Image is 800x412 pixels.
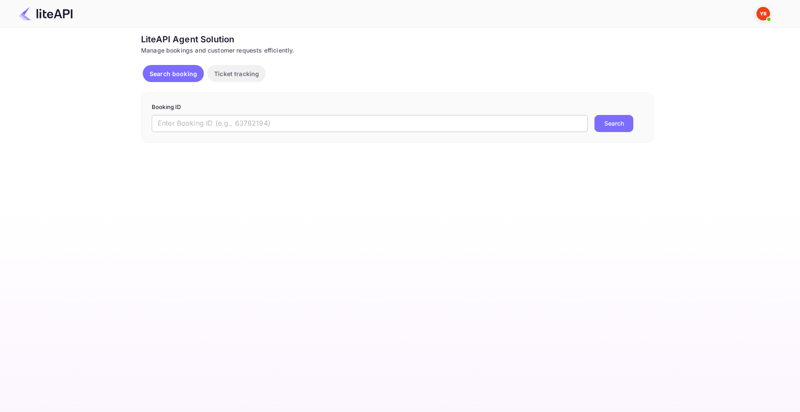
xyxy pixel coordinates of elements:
img: Yandex Support [756,7,770,21]
p: Booking ID [152,103,643,112]
p: Ticket tracking [214,69,259,78]
div: LiteAPI Agent Solution [141,33,654,46]
img: LiteAPI Logo [19,7,73,21]
p: Search booking [150,69,197,78]
button: Search [594,115,633,132]
div: Manage bookings and customer requests efficiently. [141,46,654,55]
input: Enter Booking ID (e.g., 63782194) [152,115,588,132]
